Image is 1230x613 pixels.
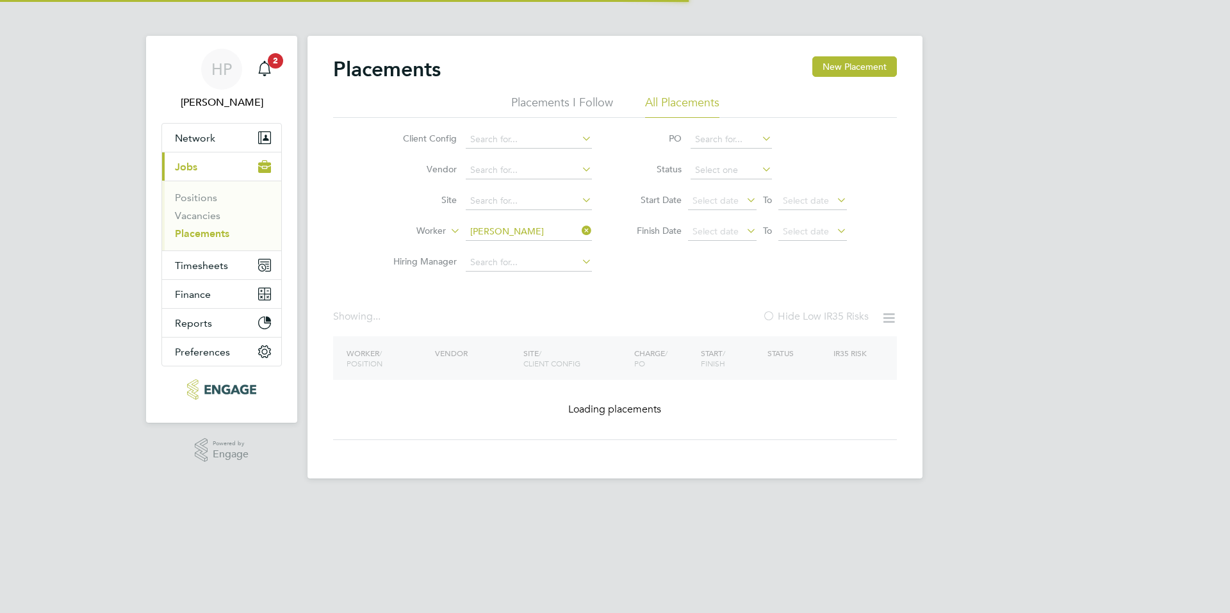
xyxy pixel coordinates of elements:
label: Site [383,194,457,206]
span: Select date [783,225,829,237]
button: Finance [162,280,281,308]
span: Preferences [175,346,230,358]
li: All Placements [645,95,719,118]
span: Finance [175,288,211,300]
label: Hide Low IR35 Risks [762,310,869,323]
span: Select date [783,195,829,206]
button: New Placement [812,56,897,77]
input: Select one [691,161,772,179]
a: 2 [252,49,277,90]
input: Search for... [466,131,592,149]
span: Reports [175,317,212,329]
label: Start Date [624,194,682,206]
a: Go to home page [161,379,282,400]
span: Jobs [175,161,197,173]
input: Search for... [466,161,592,179]
a: Positions [175,192,217,204]
input: Search for... [691,131,772,149]
span: HP [211,61,232,78]
button: Jobs [162,152,281,181]
h2: Placements [333,56,441,82]
label: Worker [372,225,446,238]
input: Search for... [466,223,592,241]
label: PO [624,133,682,144]
li: Placements I Follow [511,95,613,118]
button: Network [162,124,281,152]
span: Engage [213,449,249,460]
button: Preferences [162,338,281,366]
button: Timesheets [162,251,281,279]
label: Finish Date [624,225,682,236]
a: Powered byEngage [195,438,249,462]
label: Hiring Manager [383,256,457,267]
div: Showing [333,310,383,323]
span: Hannah Pearce [161,95,282,110]
nav: Main navigation [146,36,297,423]
input: Search for... [466,254,592,272]
a: Vacancies [175,209,220,222]
div: Jobs [162,181,281,250]
span: Timesheets [175,259,228,272]
label: Client Config [383,133,457,144]
span: Select date [693,195,739,206]
label: Vendor [383,163,457,175]
a: Placements [175,227,229,240]
button: Reports [162,309,281,337]
a: HP[PERSON_NAME] [161,49,282,110]
span: 2 [268,53,283,69]
span: Powered by [213,438,249,449]
span: Network [175,132,215,144]
label: Status [624,163,682,175]
span: To [759,192,776,208]
img: xede-logo-retina.png [187,379,256,400]
input: Search for... [466,192,592,210]
span: Select date [693,225,739,237]
span: To [759,222,776,239]
span: ... [373,310,381,323]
